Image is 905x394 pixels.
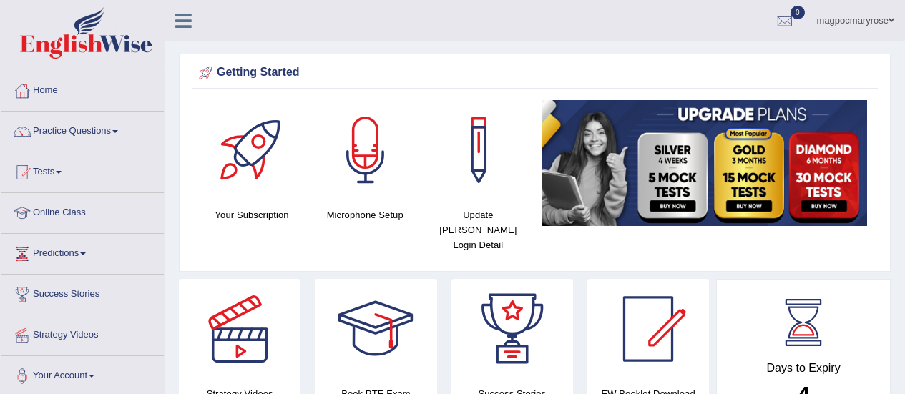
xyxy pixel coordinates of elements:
h4: Days to Expiry [733,362,874,375]
span: 0 [791,6,805,19]
h4: Microphone Setup [315,207,414,222]
a: Your Account [1,356,164,392]
a: Online Class [1,193,164,229]
a: Practice Questions [1,112,164,147]
a: Success Stories [1,275,164,310]
a: Home [1,71,164,107]
a: Strategy Videos [1,315,164,351]
a: Tests [1,152,164,188]
a: Predictions [1,234,164,270]
div: Getting Started [195,62,874,84]
h4: Your Subscription [202,207,301,222]
h4: Update [PERSON_NAME] Login Detail [429,207,527,252]
img: small5.jpg [542,100,867,226]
